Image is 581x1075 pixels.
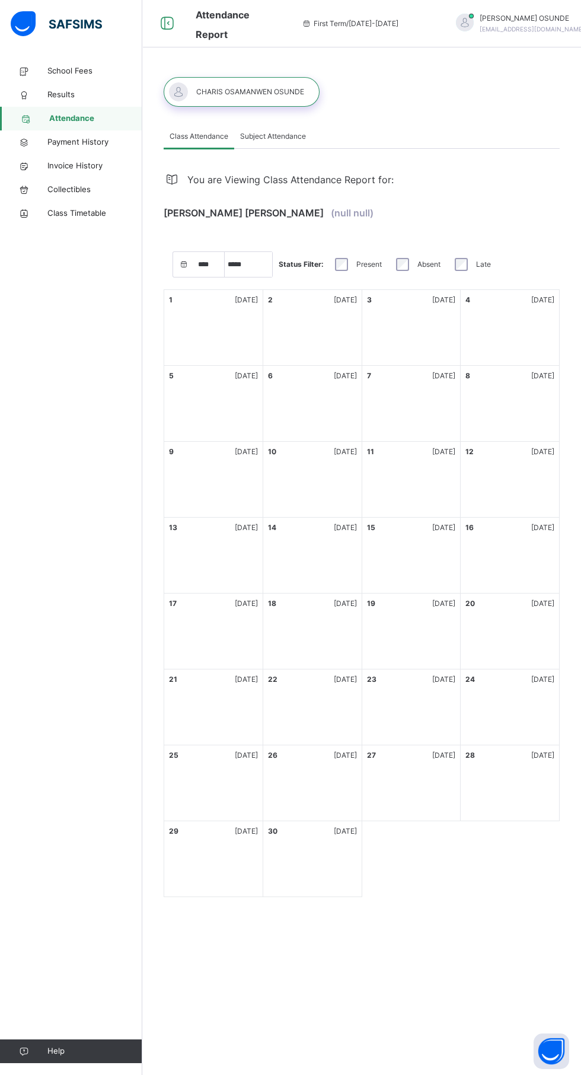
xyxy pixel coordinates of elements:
[531,750,554,761] div: [DATE]
[461,669,560,745] div: Events for day 24
[531,674,554,685] div: [DATE]
[169,674,177,685] div: 21
[268,674,277,685] div: 22
[164,200,324,226] span: [PERSON_NAME] [PERSON_NAME]
[164,669,263,745] div: Events for day 21
[432,750,455,761] div: [DATE]
[263,518,362,594] div: Events for day 14
[235,522,258,533] div: [DATE]
[268,522,276,533] div: 14
[169,750,178,761] div: 25
[164,594,263,669] div: Events for day 17
[362,669,461,745] div: Events for day 23
[263,290,362,366] div: Events for day 2
[461,594,560,669] div: Events for day 20
[531,446,554,457] div: [DATE]
[356,259,382,270] label: Present
[47,160,142,172] span: Invoice History
[164,442,263,518] div: Events for day 9
[235,598,258,609] div: [DATE]
[367,446,374,457] div: 11
[240,131,306,142] span: Subject Attendance
[302,18,398,29] span: session/term information
[334,295,357,305] div: [DATE]
[268,826,277,837] div: 30
[432,371,455,381] div: [DATE]
[531,371,554,381] div: [DATE]
[169,446,174,457] div: 9
[235,674,258,685] div: [DATE]
[235,371,258,381] div: [DATE]
[268,446,276,457] div: 10
[531,522,554,533] div: [DATE]
[235,446,258,457] div: [DATE]
[263,745,362,821] div: Events for day 26
[47,208,142,219] span: Class Timetable
[465,295,470,305] div: 4
[331,200,373,226] span: (null null)
[362,745,461,821] div: Events for day 27
[362,442,461,518] div: Events for day 11
[367,295,372,305] div: 3
[476,259,491,270] label: Late
[334,446,357,457] div: [DATE]
[432,446,455,457] div: [DATE]
[417,259,440,270] label: Absent
[235,826,258,837] div: [DATE]
[432,674,455,685] div: [DATE]
[187,167,394,193] span: You are Viewing Class Attendance Report for:
[196,9,250,40] span: Attendance Report
[169,826,178,837] div: 29
[362,518,461,594] div: Events for day 15
[164,745,263,821] div: Events for day 25
[164,290,263,366] div: Events for day 1
[169,598,177,609] div: 17
[334,522,357,533] div: [DATE]
[465,750,475,761] div: 28
[531,598,554,609] div: [DATE]
[268,371,273,381] div: 6
[367,522,375,533] div: 15
[263,594,362,669] div: Events for day 18
[47,65,142,77] span: School Fees
[432,295,455,305] div: [DATE]
[465,371,470,381] div: 8
[367,598,375,609] div: 19
[164,518,263,594] div: Events for day 13
[47,89,142,101] span: Results
[235,750,258,761] div: [DATE]
[268,295,273,305] div: 2
[432,522,455,533] div: [DATE]
[334,750,357,761] div: [DATE]
[461,518,560,594] div: Events for day 16
[461,366,560,442] div: Events for day 8
[263,821,362,897] div: Events for day 30
[169,295,173,305] div: 1
[465,522,474,533] div: 16
[367,750,376,761] div: 27
[11,11,102,36] img: safsims
[169,522,177,533] div: 13
[268,598,276,609] div: 18
[334,371,357,381] div: [DATE]
[362,594,461,669] div: Events for day 19
[47,184,142,196] span: Collectibles
[461,442,560,518] div: Events for day 12
[461,290,560,366] div: Events for day 4
[367,371,371,381] div: 7
[169,371,174,381] div: 5
[334,826,357,837] div: [DATE]
[47,1045,142,1057] span: Help
[47,136,142,148] span: Payment History
[362,290,461,366] div: Events for day 3
[235,295,258,305] div: [DATE]
[432,598,455,609] div: [DATE]
[465,598,475,609] div: 20
[268,750,277,761] div: 26
[263,442,362,518] div: Events for day 10
[164,366,263,442] div: Events for day 5
[164,821,263,897] div: Events for day 29
[465,674,475,685] div: 24
[461,745,560,821] div: Events for day 28
[367,674,376,685] div: 23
